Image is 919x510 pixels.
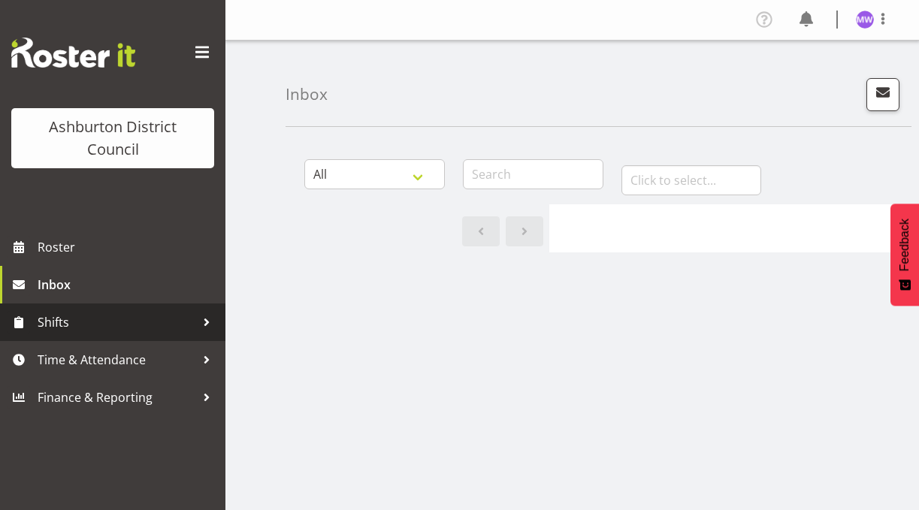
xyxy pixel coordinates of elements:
span: Finance & Reporting [38,386,195,409]
h4: Inbox [286,86,328,103]
span: Roster [38,236,218,258]
span: Time & Attendance [38,349,195,371]
span: Feedback [898,219,911,271]
a: Previous page [462,216,500,246]
div: Ashburton District Council [26,116,199,161]
span: Shifts [38,311,195,333]
a: Next page [506,216,543,246]
button: Feedback - Show survey [890,204,919,306]
input: Click to select... [621,165,762,195]
img: Rosterit website logo [11,38,135,68]
input: Search [463,159,603,189]
span: Inbox [38,273,218,296]
img: maddy-wilson4076.jpg [856,11,874,29]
